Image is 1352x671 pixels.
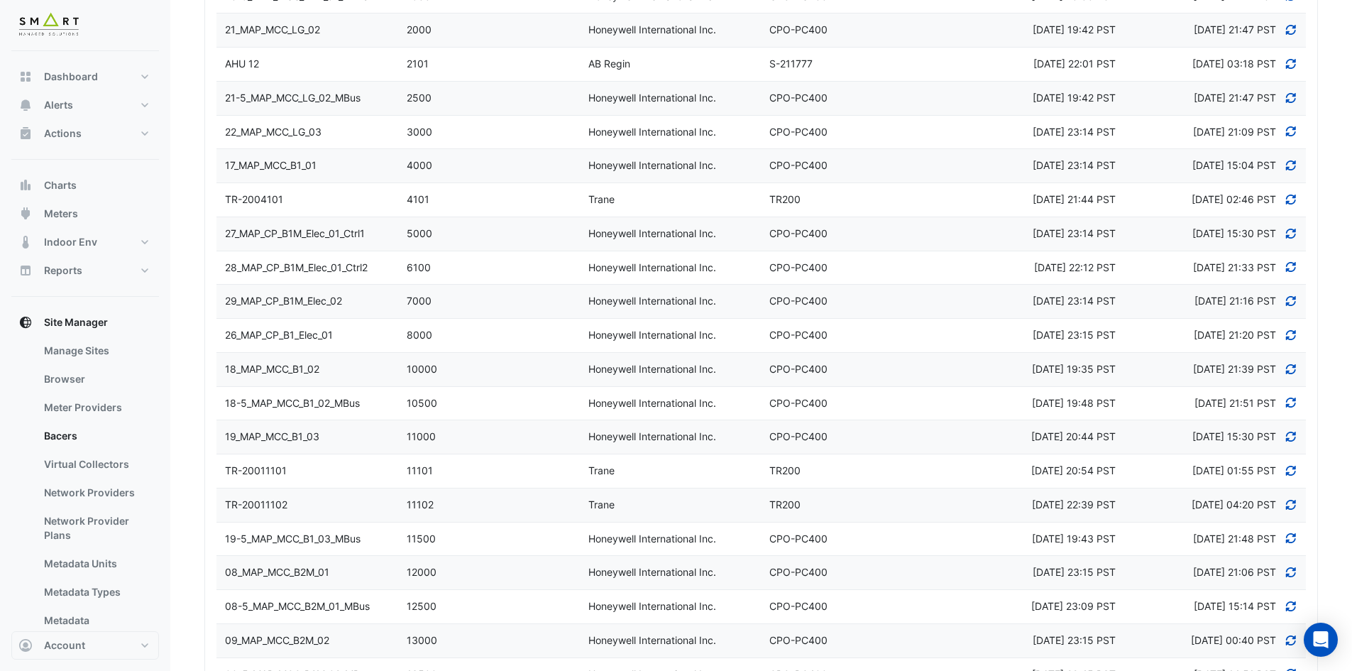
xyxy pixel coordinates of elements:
[588,397,716,409] span: Honeywell International Inc.
[1194,397,1276,409] span: Discovered at
[1285,58,1297,70] a: Refresh
[1194,92,1276,104] span: Discovered at
[1193,126,1276,138] span: Discovered at
[44,263,82,278] span: Reports
[588,566,716,578] span: Honeywell International Inc.
[769,92,828,104] span: CPO-PC400
[1285,634,1297,646] a: Refresh
[407,363,437,375] span: 10000
[588,533,716,545] span: Honeywell International Inc.
[225,193,283,205] span: TR-2004101
[407,261,431,273] span: 6100
[1033,566,1116,578] span: Wed 17-Sep-2025 16:15 BST
[1032,498,1116,511] span: Thu 02-Oct-2025 15:39 BST
[1193,261,1276,273] span: Discovered at
[1304,623,1338,657] div: Open Intercom Messenger
[1033,126,1116,138] span: Wed 17-Sep-2025 16:14 BST
[1285,193,1297,205] a: Refresh
[1192,464,1276,476] span: Discovered at
[1033,193,1116,205] span: Fri 26-Sep-2025 14:44 BST
[1033,159,1116,171] span: Wed 17-Sep-2025 16:14 BST
[588,159,716,171] span: Honeywell International Inc.
[11,228,159,256] button: Indoor Env
[1285,397,1297,409] a: Refresh
[769,295,828,307] span: CPO-PC400
[1194,329,1276,341] span: Discovered at
[33,422,159,450] a: Bacers
[407,566,436,578] span: 12000
[44,235,97,249] span: Indoor Env
[407,193,429,205] span: 4101
[1033,23,1116,36] span: Wed 17-Sep-2025 12:42 BST
[1285,430,1297,442] a: Refresh
[588,261,716,273] span: Honeywell International Inc.
[588,430,716,442] span: Honeywell International Inc.
[225,92,361,104] span: 21-5_MAP_MCC_LG_02_MBus
[225,430,319,442] span: 19_MAP_MCC_B1_03
[11,256,159,285] button: Reports
[1192,159,1276,171] span: Discovered at
[1191,634,1276,646] span: Discovered at
[769,126,828,138] span: CPO-PC400
[33,450,159,479] a: Virtual Collectors
[18,235,33,249] app-icon: Indoor Env
[407,600,436,612] span: 12500
[1194,600,1276,612] span: Discovered at
[44,98,73,112] span: Alerts
[1285,23,1297,36] a: Refresh
[1285,92,1297,104] a: Refresh
[11,631,159,660] button: Account
[1194,295,1276,307] span: Discovered at
[11,91,159,119] button: Alerts
[407,126,432,138] span: 3000
[588,498,615,511] span: Trane
[1285,464,1297,476] a: Refresh
[1192,58,1276,70] span: Discovered at
[1032,363,1116,375] span: Wed 17-Sep-2025 12:35 BST
[588,464,615,476] span: Trane
[1192,498,1276,511] span: Discovered at
[225,634,329,646] span: 09_MAP_MCC_B2M_02
[769,23,828,36] span: CPO-PC400
[44,126,82,141] span: Actions
[588,58,630,70] span: AB Regin
[1285,329,1297,341] a: Refresh
[769,193,801,205] span: TR200
[225,363,319,375] span: 18_MAP_MCC_B1_02
[1192,430,1276,442] span: Discovered at
[769,634,828,646] span: CPO-PC400
[769,464,801,476] span: TR200
[1285,498,1297,511] a: Refresh
[1285,126,1297,138] a: Refresh
[407,295,432,307] span: 7000
[11,171,159,200] button: Charts
[407,464,433,476] span: 11101
[33,606,159,635] a: Metadata
[11,308,159,337] button: Site Manager
[33,393,159,422] a: Meter Providers
[44,70,98,84] span: Dashboard
[1285,261,1297,273] a: Refresh
[225,227,365,239] span: 27_MAP_CP_B1M_Elec_01_Ctrl1
[588,92,716,104] span: Honeywell International Inc.
[225,23,320,36] span: 21_MAP_MCC_LG_02
[769,533,828,545] span: CPO-PC400
[1192,193,1276,205] span: Discovered at
[407,634,437,646] span: 13000
[588,23,716,36] span: Honeywell International Inc.
[769,329,828,341] span: CPO-PC400
[33,337,159,365] a: Manage Sites
[769,227,828,239] span: CPO-PC400
[18,98,33,112] app-icon: Alerts
[18,70,33,84] app-icon: Dashboard
[588,634,716,646] span: Honeywell International Inc.
[33,507,159,550] a: Network Provider Plans
[1033,227,1116,239] span: Wed 17-Sep-2025 16:14 BST
[588,600,716,612] span: Honeywell International Inc.
[769,430,828,442] span: CPO-PC400
[44,638,85,653] span: Account
[1033,634,1116,646] span: Wed 17-Sep-2025 16:15 BST
[1285,227,1297,239] a: Refresh
[33,578,159,606] a: Metadata Types
[1285,363,1297,375] a: Refresh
